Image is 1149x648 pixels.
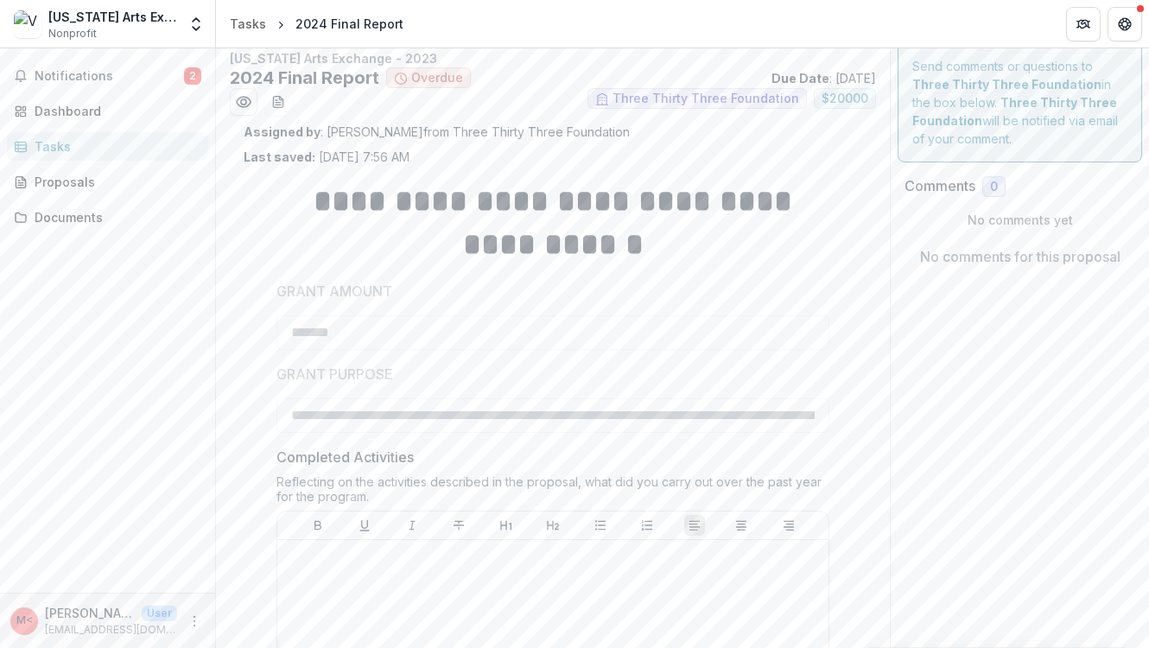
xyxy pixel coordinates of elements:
[223,11,273,36] a: Tasks
[244,148,409,166] p: [DATE] 7:56 AM
[35,69,184,84] span: Notifications
[45,622,177,638] p: [EMAIL_ADDRESS][DOMAIN_NAME]
[613,92,799,106] span: Three Thirty Three Foundation
[276,364,393,384] p: GRANT PURPOSE
[7,168,208,196] a: Proposals
[184,7,208,41] button: Open entity switcher
[276,447,414,467] p: Completed Activities
[142,606,177,621] p: User
[590,515,611,536] button: Bullet List
[731,515,752,536] button: Align Center
[48,26,97,41] span: Nonprofit
[771,69,876,87] p: : [DATE]
[295,15,403,33] div: 2024 Final Report
[778,515,799,536] button: Align Right
[35,137,194,156] div: Tasks
[7,97,208,125] a: Dashboard
[920,246,1120,267] p: No comments for this proposal
[912,77,1101,92] strong: Three Thirty Three Foundation
[48,8,177,26] div: [US_STATE] Arts Exchange
[411,71,463,86] span: Overdue
[1108,7,1142,41] button: Get Help
[230,15,266,33] div: Tasks
[496,515,517,536] button: Heading 1
[244,149,315,164] strong: Last saved:
[184,67,201,85] span: 2
[912,95,1117,128] strong: Three Thirty Three Foundation
[244,124,321,139] strong: Assigned by
[230,88,257,116] button: Preview 03e6c0a6-edb3-4fdb-84f2-fda15ed732fa.pdf
[354,515,375,536] button: Underline
[1066,7,1101,41] button: Partners
[905,178,975,194] h2: Comments
[184,611,205,632] button: More
[7,203,208,232] a: Documents
[276,281,392,302] p: GRANT AMOUNT
[308,515,328,536] button: Bold
[16,615,33,626] div: Matthew Perry <matthewvae@comcast.net>
[264,88,292,116] button: download-word-button
[35,173,194,191] div: Proposals
[223,11,410,36] nav: breadcrumb
[230,67,379,88] h2: 2024 Final Report
[637,515,657,536] button: Ordered List
[45,604,135,622] p: [PERSON_NAME] <[EMAIL_ADDRESS][DOMAIN_NAME]>
[684,515,705,536] button: Align Left
[990,180,998,194] span: 0
[244,123,862,141] p: : [PERSON_NAME] from Three Thirty Three Foundation
[402,515,422,536] button: Italicize
[543,515,563,536] button: Heading 2
[898,42,1142,162] div: Send comments or questions to in the box below. will be notified via email of your comment.
[771,71,829,86] strong: Due Date
[230,49,876,67] p: [US_STATE] Arts Exchange - 2023
[276,474,829,511] div: Reflecting on the activities described in the proposal, what did you carry out over the past year...
[7,132,208,161] a: Tasks
[14,10,41,38] img: Vermont Arts Exchange
[35,208,194,226] div: Documents
[35,102,194,120] div: Dashboard
[905,211,1135,229] p: No comments yet
[7,62,208,90] button: Notifications2
[448,515,469,536] button: Strike
[822,92,868,106] span: $ 20000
